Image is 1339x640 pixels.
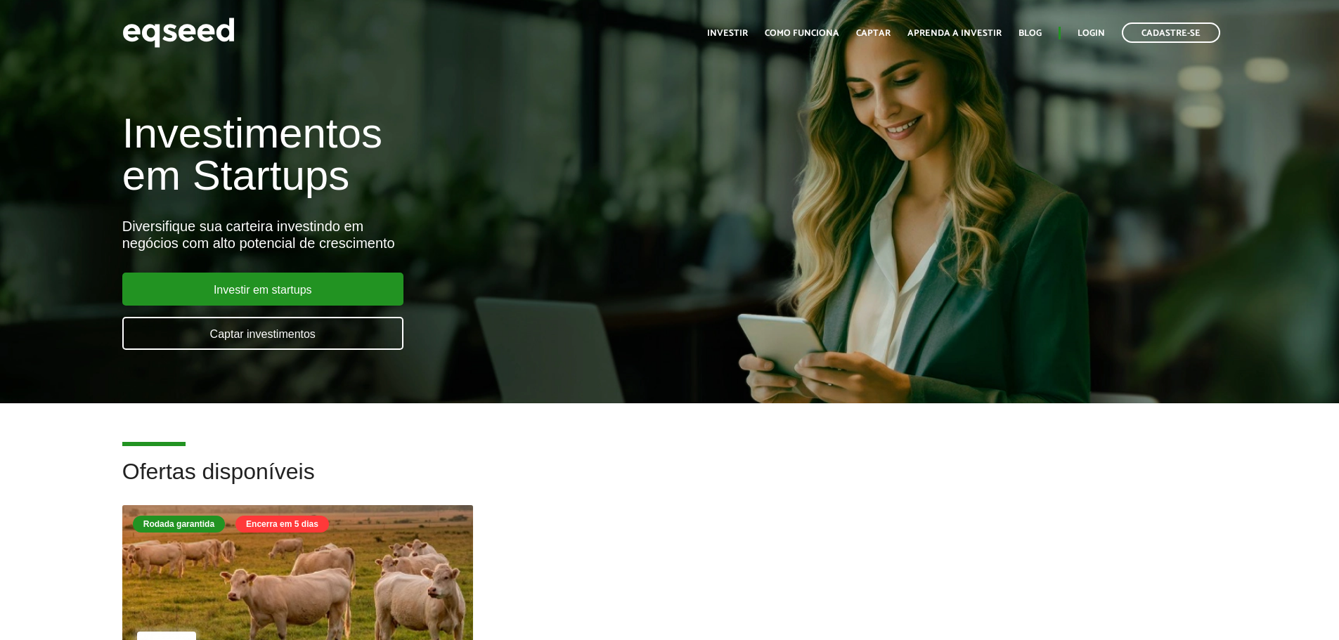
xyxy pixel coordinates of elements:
[122,273,403,306] a: Investir em startups
[133,516,225,533] div: Rodada garantida
[907,29,1002,38] a: Aprenda a investir
[235,516,329,533] div: Encerra em 5 dias
[122,317,403,350] a: Captar investimentos
[122,218,771,252] div: Diversifique sua carteira investindo em negócios com alto potencial de crescimento
[1018,29,1042,38] a: Blog
[856,29,891,38] a: Captar
[1078,29,1105,38] a: Login
[707,29,748,38] a: Investir
[122,112,771,197] h1: Investimentos em Startups
[122,14,235,51] img: EqSeed
[122,459,1217,505] h2: Ofertas disponíveis
[765,29,839,38] a: Como funciona
[1122,22,1220,43] a: Cadastre-se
